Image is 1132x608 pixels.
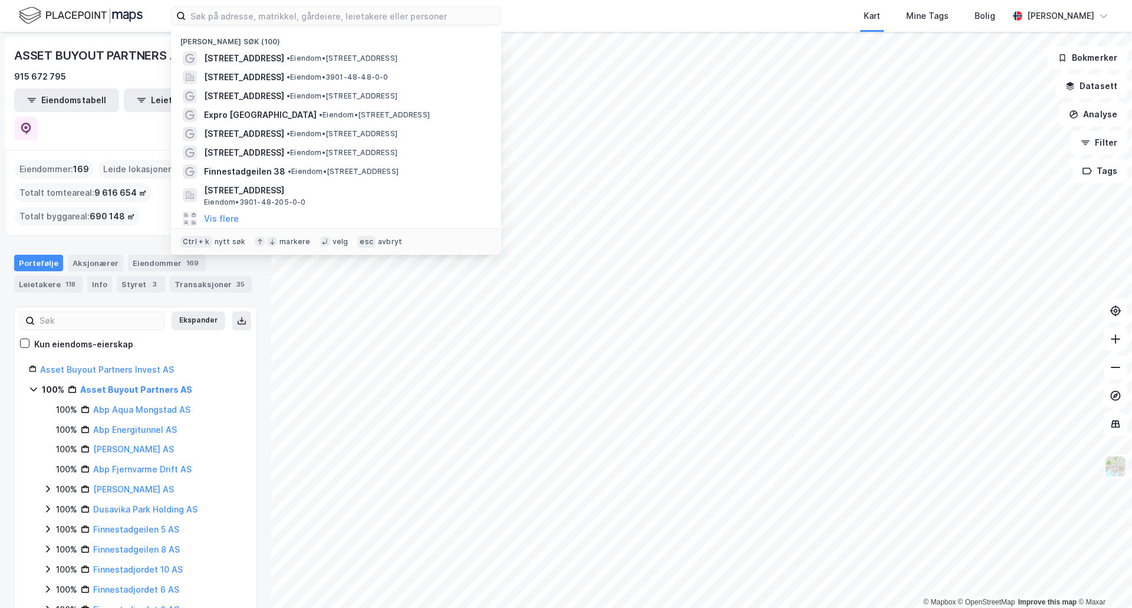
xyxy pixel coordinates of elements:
[287,129,397,139] span: Eiendom • [STREET_ADDRESS]
[128,255,206,271] div: Eiendommer
[287,91,290,100] span: •
[15,160,94,179] div: Eiendommer :
[14,255,63,271] div: Portefølje
[1072,159,1127,183] button: Tags
[93,504,198,514] a: Dusavika Park Holding AS
[1104,455,1127,478] img: Z
[1055,74,1127,98] button: Datasett
[287,54,290,63] span: •
[56,482,77,497] div: 100%
[171,28,501,49] div: [PERSON_NAME] søk (100)
[1027,9,1094,23] div: [PERSON_NAME]
[90,209,135,224] span: 690 148 ㎡
[906,9,949,23] div: Mine Tags
[1073,551,1132,608] iframe: Chat Widget
[149,278,160,290] div: 3
[15,207,140,226] div: Totalt byggareal :
[56,442,77,456] div: 100%
[93,425,177,435] a: Abp Energitunnel AS
[184,257,201,269] div: 169
[186,7,501,25] input: Søk på adresse, matrikkel, gårdeiere, leietakere eller personer
[319,110,430,120] span: Eiendom • [STREET_ADDRESS]
[204,212,239,226] button: Vis flere
[93,484,174,494] a: [PERSON_NAME] AS
[56,502,77,517] div: 100%
[287,73,290,81] span: •
[35,312,164,330] input: Søk
[93,464,192,474] a: Abp Fjernvarme Drift AS
[42,383,64,397] div: 100%
[1071,131,1127,155] button: Filter
[56,583,77,597] div: 100%
[1073,551,1132,608] div: Kontrollprogram for chat
[98,160,182,179] div: Leide lokasjoner :
[40,364,174,374] a: Asset Buyout Partners Invest AS
[34,337,133,351] div: Kun eiendoms-eierskap
[958,598,1015,606] a: OpenStreetMap
[80,384,192,395] a: Asset Buyout Partners AS
[204,127,284,141] span: [STREET_ADDRESS]
[1048,46,1127,70] button: Bokmerker
[234,278,247,290] div: 35
[14,70,66,84] div: 915 672 795
[1018,598,1077,606] a: Improve this map
[204,183,487,198] span: [STREET_ADDRESS]
[204,198,306,207] span: Eiendom • 3901-48-205-0-0
[378,237,402,247] div: avbryt
[287,73,389,82] span: Eiendom • 3901-48-48-0-0
[73,162,89,176] span: 169
[56,403,77,417] div: 100%
[124,88,229,112] button: Leietakertabell
[117,276,165,293] div: Styret
[180,236,212,248] div: Ctrl + k
[288,167,291,176] span: •
[170,276,252,293] div: Transaksjoner
[93,544,180,554] a: Finnestadgeilen 8 AS
[63,278,78,290] div: 118
[14,46,187,65] div: ASSET BUYOUT PARTNERS AS
[19,5,143,26] img: logo.f888ab2527a4732fd821a326f86c7f29.svg
[287,148,290,157] span: •
[204,146,284,160] span: [STREET_ADDRESS]
[287,54,397,63] span: Eiendom • [STREET_ADDRESS]
[93,584,179,594] a: Finnestadjordet 6 AS
[204,108,317,122] span: Expro [GEOGRAPHIC_DATA]
[1059,103,1127,126] button: Analyse
[215,237,246,247] div: nytt søk
[93,524,179,534] a: Finnestadgeilen 5 AS
[204,51,284,65] span: [STREET_ADDRESS]
[287,148,397,157] span: Eiendom • [STREET_ADDRESS]
[204,165,285,179] span: Finnestadgeilen 38
[14,276,83,293] div: Leietakere
[15,183,152,202] div: Totalt tomteareal :
[93,564,183,574] a: Finnestadjordet 10 AS
[56,462,77,476] div: 100%
[975,9,995,23] div: Bolig
[93,405,190,415] a: Abp Aqua Mongstad AS
[94,186,147,200] span: 9 616 654 ㎡
[204,70,284,84] span: [STREET_ADDRESS]
[923,598,956,606] a: Mapbox
[319,110,323,119] span: •
[56,543,77,557] div: 100%
[864,9,880,23] div: Kart
[288,167,399,176] span: Eiendom • [STREET_ADDRESS]
[287,129,290,138] span: •
[172,311,225,330] button: Ekspander
[204,89,284,103] span: [STREET_ADDRESS]
[56,522,77,537] div: 100%
[87,276,112,293] div: Info
[357,236,376,248] div: esc
[68,255,123,271] div: Aksjonærer
[56,423,77,437] div: 100%
[93,444,174,454] a: [PERSON_NAME] AS
[287,91,397,101] span: Eiendom • [STREET_ADDRESS]
[56,563,77,577] div: 100%
[333,237,348,247] div: velg
[14,88,119,112] button: Eiendomstabell
[279,237,310,247] div: markere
